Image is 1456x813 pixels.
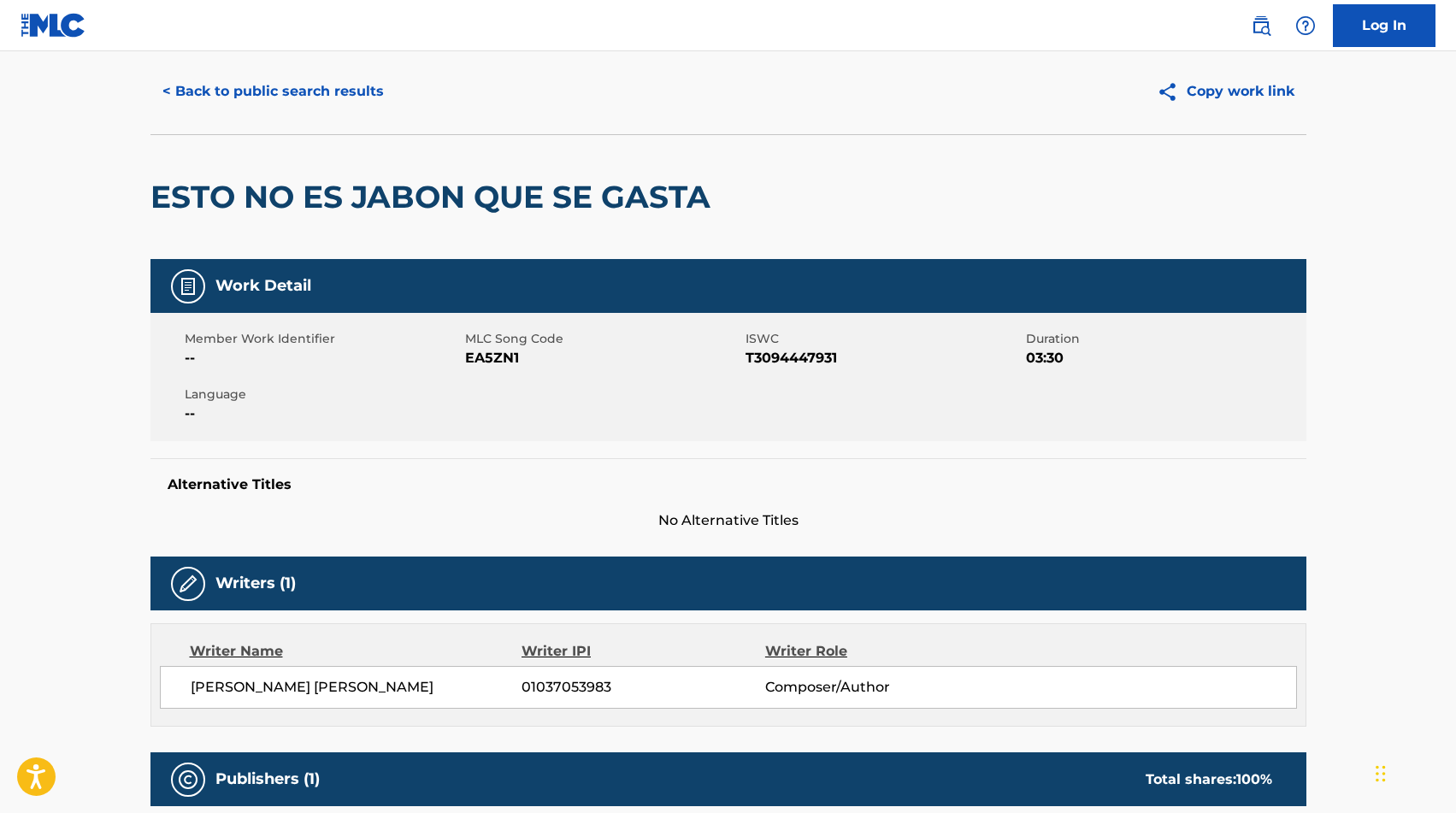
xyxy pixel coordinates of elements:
[190,641,522,662] div: Writer Name
[150,510,1306,531] span: No Alternative Titles
[150,70,396,113] button: < Back to public search results
[1145,70,1306,113] button: Copy work link
[178,574,198,594] img: Writers
[178,769,198,790] img: Publishers
[178,276,198,297] img: Work Detail
[522,677,764,698] span: 01037053983
[185,386,461,404] span: Language
[1026,330,1302,348] span: Duration
[215,276,311,296] h5: Work Detail
[1333,4,1435,47] a: Log In
[185,348,461,368] span: --
[1026,348,1302,368] span: 03:30
[185,404,461,424] span: --
[150,178,719,216] h2: ESTO NO ES JABON QUE SE GASTA
[185,330,461,348] span: Member Work Identifier
[1146,769,1272,790] div: Total shares:
[21,13,86,38] img: MLC Logo
[168,476,1289,493] h5: Alternative Titles
[215,769,320,789] h5: Publishers (1)
[522,641,765,662] div: Writer IPI
[1251,15,1271,36] img: search
[215,574,296,593] h5: Writers (1)
[1376,748,1386,799] div: Arrastrar
[746,348,1022,368] span: T3094447931
[765,641,987,662] div: Writer Role
[1244,9,1278,43] a: Public Search
[1288,9,1323,43] div: Help
[1157,81,1187,103] img: Copy work link
[465,348,741,368] span: EA5ZN1
[746,330,1022,348] span: ISWC
[1295,15,1316,36] img: help
[765,677,987,698] span: Composer/Author
[1236,771,1272,787] span: 100 %
[465,330,741,348] span: MLC Song Code
[1371,731,1456,813] iframe: Chat Widget
[191,677,522,698] span: [PERSON_NAME] [PERSON_NAME]
[1371,731,1456,813] div: Widget de chat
